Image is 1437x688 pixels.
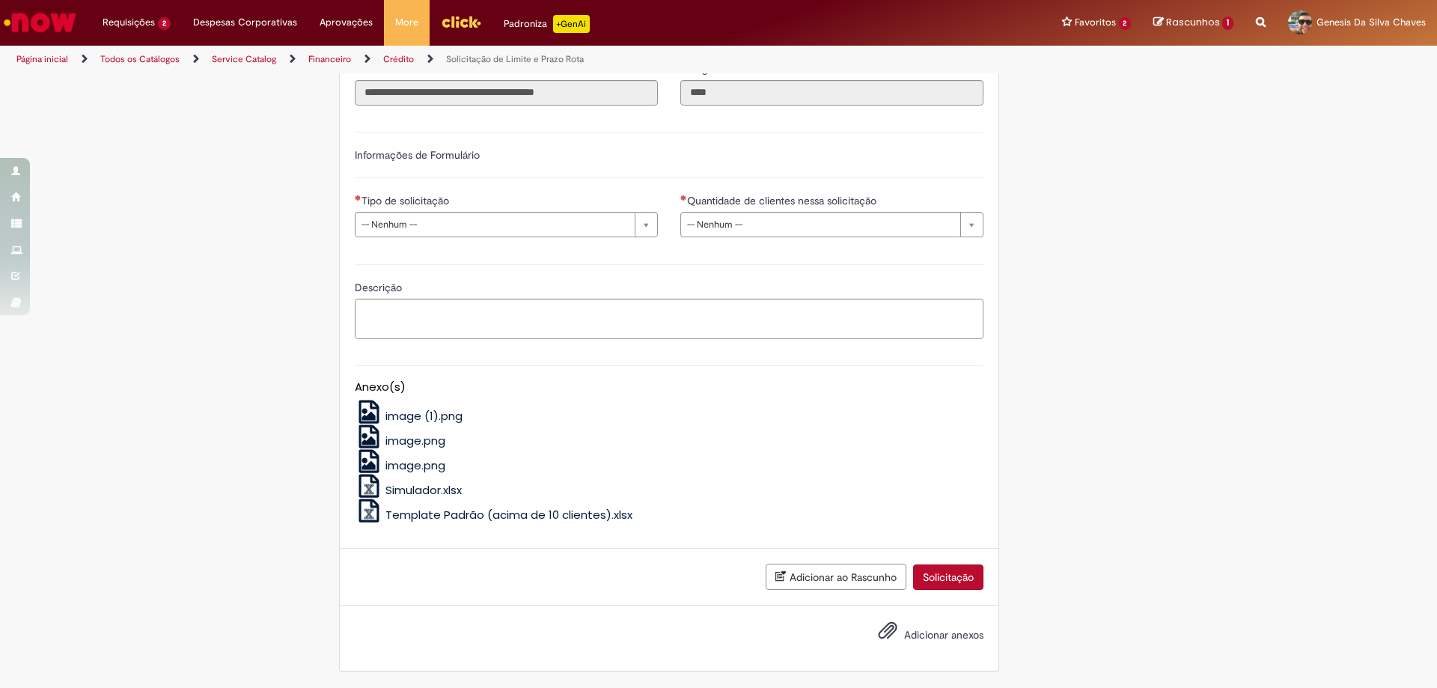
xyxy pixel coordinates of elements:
input: Título [355,80,658,106]
a: Simulador.xlsx [355,482,463,498]
span: Despesas Corporativas [193,15,297,30]
img: click_logo_yellow_360x200.png [441,10,481,33]
span: Favoritos [1075,15,1116,30]
ul: Trilhas de página [11,46,947,73]
span: More [395,15,418,30]
span: Descrição [355,281,405,294]
input: Código da Unidade [680,80,983,106]
span: image.png [385,433,445,448]
button: Adicionar ao Rascunho [766,564,906,590]
h5: Anexo(s) [355,381,983,394]
span: image.png [385,457,445,473]
span: Necessários [355,195,361,201]
span: Aprovações [320,15,373,30]
label: Informações de Formulário [355,148,480,162]
span: Requisições [103,15,155,30]
span: Quantidade de clientes nessa solicitação [687,194,879,207]
span: Necessários [680,195,687,201]
button: Solicitação [913,564,983,590]
span: -- Nenhum -- [687,213,953,237]
span: Rascunhos [1166,15,1220,29]
span: Simulador.xlsx [385,482,462,498]
a: Todos os Catálogos [100,53,180,65]
span: Somente leitura - Código da Unidade [680,62,772,76]
span: 2 [1119,17,1132,30]
span: -- Nenhum -- [361,213,627,237]
p: +GenAi [553,15,590,33]
span: Genesis Da Silva Chaves [1317,16,1426,28]
a: Service Catalog [212,53,276,65]
div: Padroniza [504,15,590,33]
button: Adicionar anexos [874,617,901,651]
textarea: Descrição [355,299,983,339]
a: Página inicial [16,53,68,65]
a: Crédito [383,53,414,65]
a: Financeiro [308,53,351,65]
a: image (1).png [355,408,463,424]
span: 1 [1222,16,1233,30]
a: image.png [355,433,446,448]
span: Template Padrão (acima de 10 clientes).xlsx [385,507,632,523]
span: Adicionar anexos [904,629,983,642]
img: ServiceNow [1,7,79,37]
span: image (1).png [385,408,463,424]
a: Rascunhos [1153,16,1233,30]
span: Tipo de solicitação [361,194,452,207]
span: 2 [158,17,171,30]
a: image.png [355,457,446,473]
a: Template Padrão (acima de 10 clientes).xlsx [355,507,633,523]
span: Somente leitura - Título [355,62,384,76]
a: Solicitação de Limite e Prazo Rota [446,53,584,65]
